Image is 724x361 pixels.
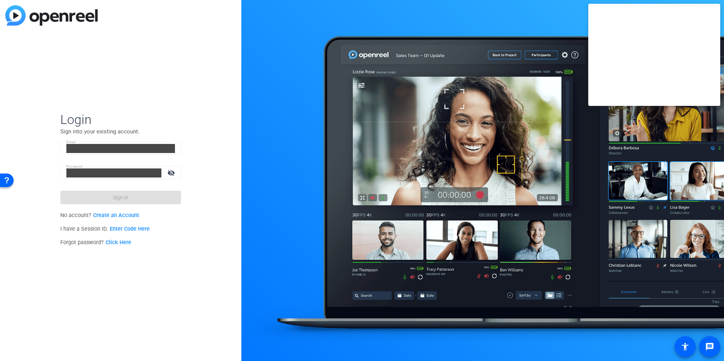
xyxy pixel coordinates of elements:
[60,212,139,219] span: No account?
[106,239,131,246] a: Click Here
[163,167,181,178] mat-icon: visibility_off
[93,212,139,219] a: Create an Account
[110,226,150,232] a: Enter Code Here
[60,127,181,136] p: Sign into your existing account.
[60,226,150,232] span: I have a Session ID.
[66,164,83,168] mat-label: Password
[705,342,714,351] mat-icon: message
[66,140,76,144] mat-label: Email
[681,342,690,351] mat-icon: accessibility
[60,239,131,246] span: Forgot password?
[5,5,98,26] img: blue-gradient.svg
[60,112,181,127] span: Login
[66,144,175,153] input: Enter Email Address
